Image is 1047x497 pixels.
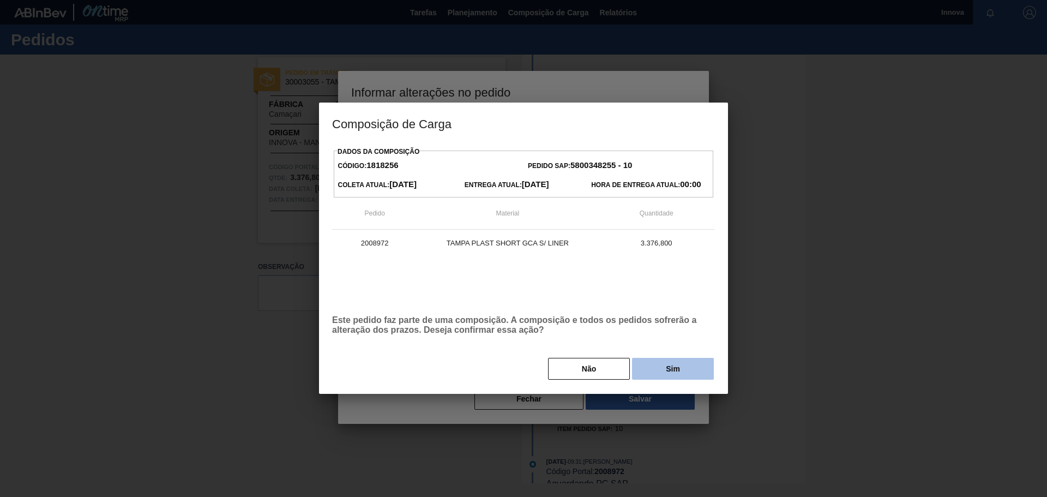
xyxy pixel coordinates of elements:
[389,179,417,189] strong: [DATE]
[332,230,417,257] td: 2008972
[338,162,399,170] span: Código:
[364,209,384,217] span: Pedido
[522,179,549,189] strong: [DATE]
[591,181,701,189] span: Hora de Entrega Atual:
[598,230,715,257] td: 3.376,800
[465,181,549,189] span: Entrega Atual:
[496,209,520,217] span: Material
[366,160,398,170] strong: 1818256
[548,358,630,380] button: Não
[338,148,419,155] label: Dados da Composição
[319,103,728,144] h3: Composição de Carga
[640,209,673,217] span: Quantidade
[570,160,632,170] strong: 5800348255 - 10
[632,358,714,380] button: Sim
[417,230,598,257] td: TAMPA PLAST SHORT GCA S/ LINER
[338,181,417,189] span: Coleta Atual:
[680,179,701,189] strong: 00:00
[332,315,715,335] p: Este pedido faz parte de uma composição. A composição e todos os pedidos sofrerão a alteração dos...
[528,162,632,170] span: Pedido SAP:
